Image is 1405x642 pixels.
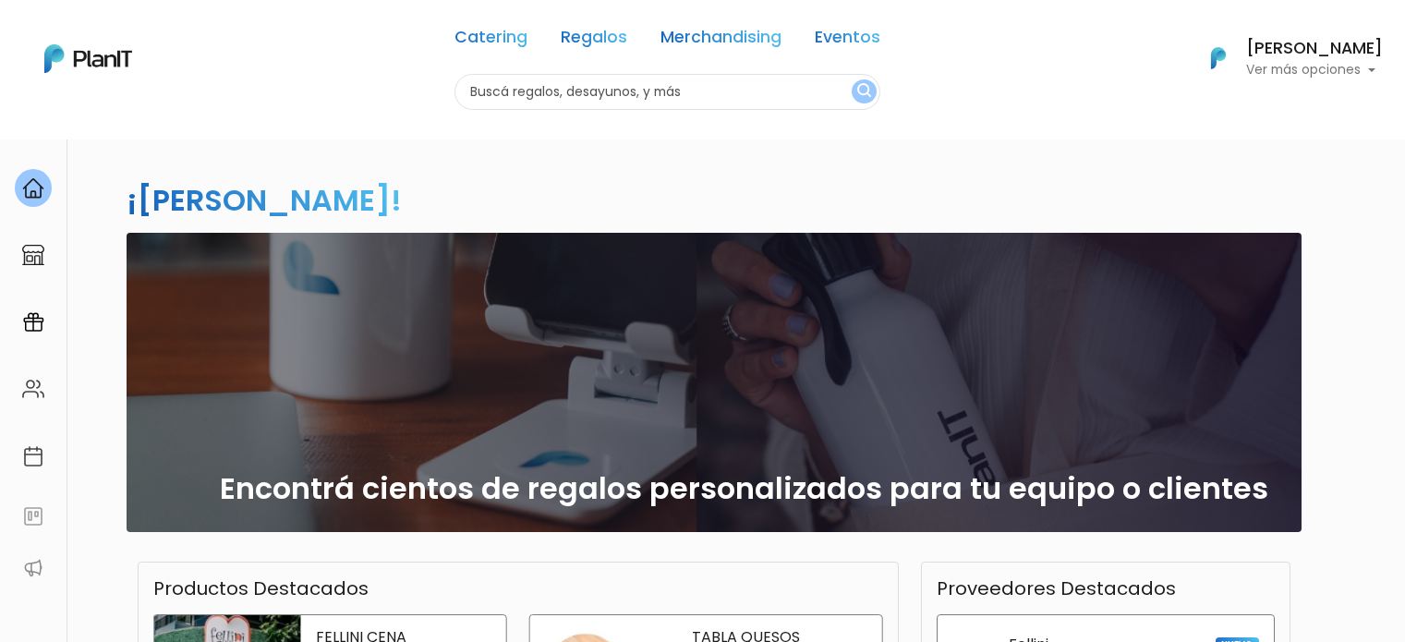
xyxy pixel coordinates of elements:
[22,311,44,333] img: campaigns-02234683943229c281be62815700db0a1741e53638e28bf9629b52c665b00959.svg
[22,177,44,200] img: home-e721727adea9d79c4d83392d1f703f7f8bce08238fde08b1acbfd93340b81755.svg
[220,471,1268,506] h2: Encontrá cientos de regalos personalizados para tu equipo o clientes
[153,577,369,600] h3: Productos Destacados
[44,44,132,73] img: PlanIt Logo
[857,83,871,101] img: search_button-432b6d5273f82d61273b3651a40e1bd1b912527efae98b1b7a1b2c0702e16a8d.svg
[22,244,44,266] img: marketplace-4ceaa7011d94191e9ded77b95e3339b90024bf715f7c57f8cf31f2d8c509eaba.svg
[22,445,44,467] img: calendar-87d922413cdce8b2cf7b7f5f62616a5cf9e4887200fb71536465627b3292af00.svg
[22,505,44,527] img: feedback-78b5a0c8f98aac82b08bfc38622c3050aee476f2c9584af64705fc4e61158814.svg
[127,179,402,221] h2: ¡[PERSON_NAME]!
[22,557,44,579] img: partners-52edf745621dab592f3b2c58e3bca9d71375a7ef29c3b500c9f145b62cc070d4.svg
[1246,41,1383,57] h6: [PERSON_NAME]
[454,30,527,52] a: Catering
[1246,64,1383,77] p: Ver más opciones
[937,577,1176,600] h3: Proveedores Destacados
[660,30,781,52] a: Merchandising
[454,74,880,110] input: Buscá regalos, desayunos, y más
[1187,34,1383,82] button: PlanIt Logo [PERSON_NAME] Ver más opciones
[815,30,880,52] a: Eventos
[561,30,627,52] a: Regalos
[1198,38,1239,79] img: PlanIt Logo
[22,378,44,400] img: people-662611757002400ad9ed0e3c099ab2801c6687ba6c219adb57efc949bc21e19d.svg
